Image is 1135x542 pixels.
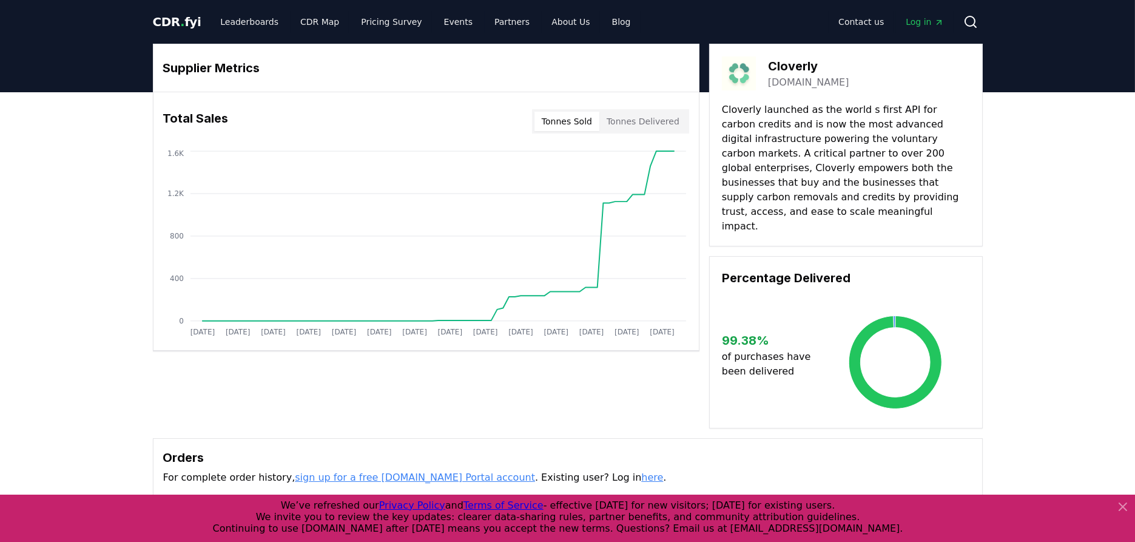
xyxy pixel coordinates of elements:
[167,189,184,198] tspan: 1.2K
[768,75,849,90] a: [DOMAIN_NAME]
[602,11,641,33] a: Blog
[722,331,821,350] h3: 99.38 %
[210,11,640,33] nav: Main
[722,269,970,287] h3: Percentage Delivered
[906,16,943,28] span: Log in
[650,328,675,336] tspan: [DATE]
[153,15,201,29] span: CDR fyi
[534,112,599,131] button: Tonnes Sold
[641,472,663,483] a: here
[402,328,427,336] tspan: [DATE]
[296,328,321,336] tspan: [DATE]
[599,112,687,131] button: Tonnes Delivered
[261,328,286,336] tspan: [DATE]
[768,57,849,75] h3: Cloverly
[473,328,498,336] tspan: [DATE]
[722,350,821,379] p: of purchases have been delivered
[291,11,349,33] a: CDR Map
[896,11,953,33] a: Log in
[163,109,229,134] h3: Total Sales
[829,11,953,33] nav: Main
[434,11,482,33] a: Events
[210,11,288,33] a: Leaderboards
[508,328,533,336] tspan: [DATE]
[544,328,568,336] tspan: [DATE]
[153,13,201,30] a: CDR.fyi
[351,11,431,33] a: Pricing Survey
[170,274,184,283] tspan: 400
[331,328,356,336] tspan: [DATE]
[163,470,972,485] p: For complete order history, . Existing user? Log in .
[722,103,970,234] p: Cloverly launched as the world s first API for carbon credits and is now the most advanced digita...
[829,11,894,33] a: Contact us
[485,11,539,33] a: Partners
[163,449,972,467] h3: Orders
[437,328,462,336] tspan: [DATE]
[167,149,184,158] tspan: 1.6K
[180,15,184,29] span: .
[542,11,599,33] a: About Us
[615,328,639,336] tspan: [DATE]
[722,56,756,90] img: Cloverly-logo
[170,232,184,240] tspan: 800
[179,317,184,325] tspan: 0
[190,328,215,336] tspan: [DATE]
[579,328,604,336] tspan: [DATE]
[225,328,250,336] tspan: [DATE]
[163,59,689,77] h3: Supplier Metrics
[367,328,392,336] tspan: [DATE]
[295,472,535,483] a: sign up for a free [DOMAIN_NAME] Portal account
